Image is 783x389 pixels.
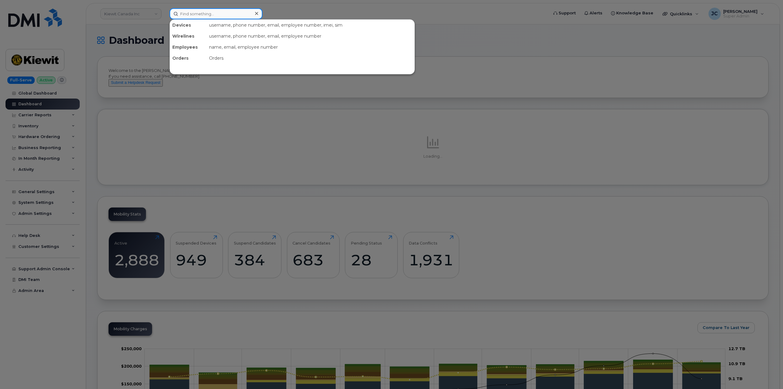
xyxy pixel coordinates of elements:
[170,42,207,53] div: Employees
[170,31,207,42] div: Wirelines
[207,42,414,53] div: name, email, employee number
[207,20,414,31] div: username, phone number, email, employee number, imei, sim
[170,20,207,31] div: Devices
[170,53,207,64] div: Orders
[207,31,414,42] div: username, phone number, email, employee number
[756,362,778,384] iframe: Messenger Launcher
[207,53,414,64] div: Orders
